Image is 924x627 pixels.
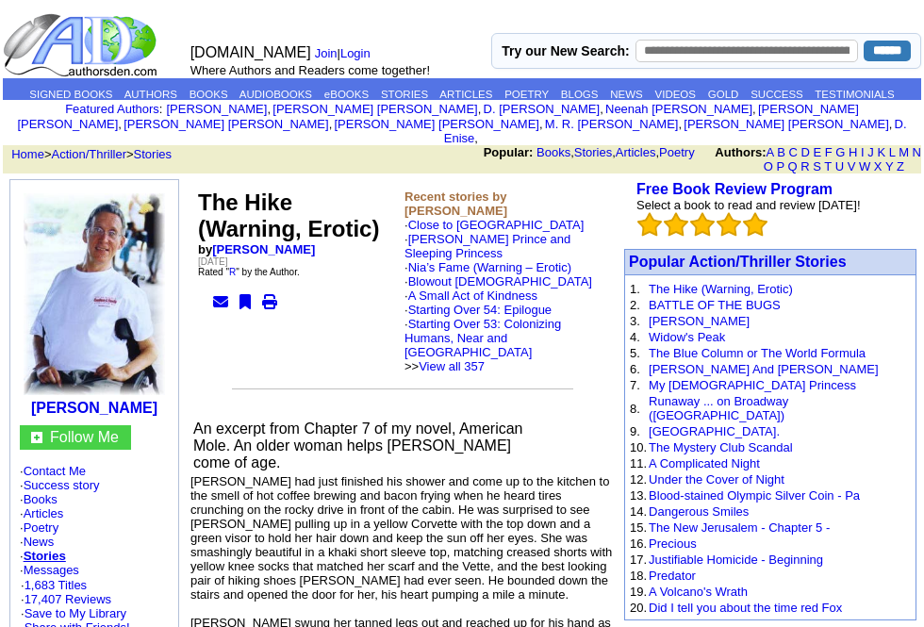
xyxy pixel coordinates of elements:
[484,102,601,116] a: D. [PERSON_NAME]
[637,212,662,237] img: bigemptystars.png
[3,12,161,78] img: logo_ad.gif
[630,504,647,519] font: 14.
[649,362,878,376] a: [PERSON_NAME] And [PERSON_NAME]
[630,569,647,583] font: 18.
[859,159,870,173] a: W
[715,145,766,159] b: Authors:
[874,159,883,173] a: X
[861,145,865,159] a: I
[788,145,797,159] a: C
[649,440,792,454] a: The Mystery Club Scandal
[381,89,428,100] a: STORIES
[649,314,750,328] a: [PERSON_NAME]
[315,46,338,60] a: Join
[655,89,696,100] a: VIDEOS
[408,274,592,289] a: Blowout [DEMOGRAPHIC_DATA]
[5,147,172,161] font: > >
[813,145,821,159] a: E
[751,89,803,100] a: SUCCESS
[408,218,585,232] a: Close to [GEOGRAPHIC_DATA]
[630,402,640,416] font: 8.
[543,120,545,130] font: i
[630,553,647,567] font: 17.
[610,89,643,100] a: NEWS
[408,303,552,317] a: Starting Over 54: Epilogue
[404,232,592,373] font: ·
[122,120,124,130] font: i
[630,298,640,312] font: 2.
[630,456,647,470] font: 11.
[630,472,647,487] font: 12.
[649,504,749,519] a: Dangerous Smiles
[636,181,833,197] a: Free Book Review Program
[649,394,788,422] a: Runaway ... on Broadway ([GEOGRAPHIC_DATA])
[481,105,483,115] font: i
[630,440,647,454] font: 10.
[889,145,896,159] a: L
[315,46,377,60] font: |
[649,330,725,344] a: Widow's Peak
[190,44,311,60] font: [DOMAIN_NAME]
[848,159,856,173] a: V
[408,289,537,303] a: A Small Act of Kindness
[649,346,866,360] a: The Blue Column or The World Formula
[17,102,906,145] font: , , , , , , , , , ,
[630,601,647,615] font: 20.
[815,89,894,100] a: TESTIMONIALS
[787,159,797,173] a: Q
[324,89,369,100] a: eBOOKS
[404,218,592,373] font: ·
[404,190,507,218] b: Recent stories by [PERSON_NAME]
[272,102,477,116] a: [PERSON_NAME] [PERSON_NAME]
[404,232,570,260] a: [PERSON_NAME] Prince and Sleeping Princess
[439,89,492,100] a: ARTICLES
[20,563,79,577] font: ·
[649,472,784,487] a: Under the Cover of Night
[630,424,640,438] font: 9.
[897,159,904,173] a: Z
[193,421,522,470] font: An excerpt from Chapter 7 of my novel, American Mole. An older woman helps [PERSON_NAME] come of ...
[649,488,860,503] a: Blood-stained Olympic Silver Coin - Pa
[50,429,119,445] font: Follow Me
[24,506,64,520] a: Articles
[404,317,561,359] a: Starting Over 53: Colonizing Humans, Near and [GEOGRAPHIC_DATA]
[478,134,480,144] font: i
[340,46,371,60] a: Login
[190,89,228,100] a: BOOKS
[630,488,647,503] font: 13.
[629,254,847,270] a: Popular Action/Thriller Stories
[630,520,647,535] font: 15.
[484,145,921,173] font: , , ,
[31,400,157,416] a: [PERSON_NAME]
[190,63,430,77] font: Where Authors and Readers come together!
[198,267,300,277] font: Rated " " by the Author.
[717,212,741,237] img: bigemptystars.png
[561,89,599,100] a: BLOGS
[649,520,830,535] a: The New Jerusalem - Chapter 5 -
[800,145,809,159] a: D
[198,242,315,256] b: by
[574,145,612,159] a: Stories
[756,105,758,115] font: i
[29,89,112,100] a: SIGNED BOOKS
[536,145,570,159] a: Books
[813,159,821,173] a: S
[649,536,697,551] a: Precious
[708,89,739,100] a: GOLD
[25,578,88,592] a: 1,683 Titles
[630,330,640,344] font: 4.
[649,456,760,470] a: A Complicated Night
[649,282,793,296] a: The Hike (Warning, Erotic)
[65,102,159,116] a: Featured Authors
[24,563,79,577] a: Messages
[867,145,874,159] a: J
[271,105,272,115] font: i
[166,102,267,116] a: [PERSON_NAME]
[892,120,894,130] font: i
[659,145,695,159] a: Poetry
[504,89,549,100] a: POETRY
[408,260,571,274] a: Nia’s Fame (Warning – Erotic)
[630,282,640,296] font: 1.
